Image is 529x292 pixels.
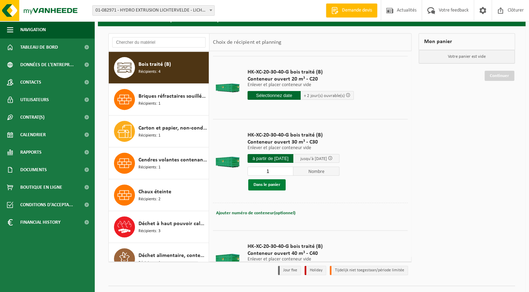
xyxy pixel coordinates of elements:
span: Conteneur ouvert 40 m³ - C40 [248,250,354,257]
input: Chercher du matériel [112,37,206,48]
span: Ajouter numéro de conteneur(optionnel) [216,211,295,215]
span: Financial History [20,214,60,231]
span: Conteneur ouvert 30 m³ - C30 [248,139,339,146]
span: jusqu'à [DATE] [300,157,327,161]
span: Données de l'entrepr... [20,56,74,74]
a: Demande devis [326,4,377,18]
span: Conteneur ouvert 20 m³ - C20 [248,76,354,83]
span: Demande devis [340,7,374,14]
span: Récipients: 1 [138,132,160,139]
p: Enlever et placer conteneur vide [248,146,339,151]
li: Jour fixe [278,266,301,275]
span: Déchet à haut pouvoir calorifique [138,220,207,228]
span: Récipients: 2 [138,196,160,203]
span: Cendres volantes contenant des substances dangereuses [138,156,207,164]
span: Bois traité (B) [138,60,171,69]
span: 01-082971 - HYDRO EXTRUSION LICHTERVELDE - LICHTERVELDE [93,6,214,15]
span: Récipients: 1 [138,100,160,107]
li: Tijdelijk niet toegestaan/période limitée [330,266,408,275]
p: Enlever et placer conteneur vide [248,257,354,262]
span: 01-082971 - HYDRO EXTRUSION LICHTERVELDE - LICHTERVELDE [92,5,215,16]
li: Holiday [305,266,326,275]
span: Carton et papier, non-conditionné (industriel) [138,124,207,132]
button: Chaux éteinte Récipients: 2 [109,179,209,211]
button: Briques réfractaires souillées par poudres de Fe, Ni ou Co Récipients: 1 [109,84,209,116]
button: Bois traité (B) Récipients: 4 [109,52,209,84]
span: Déchet alimentaire, contenant des produits d'origine animale, non emballé, catégorie 3 [138,251,207,260]
span: Récipients: 1 [138,164,160,171]
span: + 2 jour(s) ouvrable(s) [304,93,345,98]
span: Navigation [20,21,46,39]
span: HK-XC-20-30-40-G bois traité (B) [248,243,354,250]
span: Contrat(s) [20,109,44,126]
span: Documents [20,161,47,179]
button: Déchet à haut pouvoir calorifique Récipients: 3 [109,211,209,243]
span: HK-XC-20-30-40-G bois traité (B) [248,69,354,76]
span: Briques réfractaires souillées par poudres de Fe, Ni ou Co [138,92,207,100]
span: Récipients: 4 [138,69,160,75]
span: HK-XC-20-30-40-G bois traité (B) [248,132,339,139]
button: Dans le panier [248,179,286,190]
span: Utilisateurs [20,91,49,109]
span: Nombre [293,167,339,176]
button: Ajouter numéro de conteneur(optionnel) [215,208,296,218]
span: Récipients: 1 [138,260,160,266]
div: Mon panier [419,33,515,50]
span: Contacts [20,74,41,91]
p: Enlever et placer conteneur vide [248,83,354,88]
input: Sélectionnez date [248,154,294,163]
input: Sélectionnez date [248,91,301,100]
span: Tableau de bord [20,39,58,56]
span: Rapports [20,144,42,161]
button: Cendres volantes contenant des substances dangereuses Récipients: 1 [109,147,209,179]
span: Récipients: 3 [138,228,160,235]
span: Conditions d'accepta... [20,196,73,214]
button: Carton et papier, non-conditionné (industriel) Récipients: 1 [109,116,209,147]
div: Choix de récipient et planning [209,34,285,51]
span: Calendrier [20,126,46,144]
span: Boutique en ligne [20,179,62,196]
p: Votre panier est vide [419,50,515,63]
button: Déchet alimentaire, contenant des produits d'origine animale, non emballé, catégorie 3 Récipients: 1 [109,243,209,275]
span: Chaux éteinte [138,188,171,196]
a: Continuer [485,71,514,81]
